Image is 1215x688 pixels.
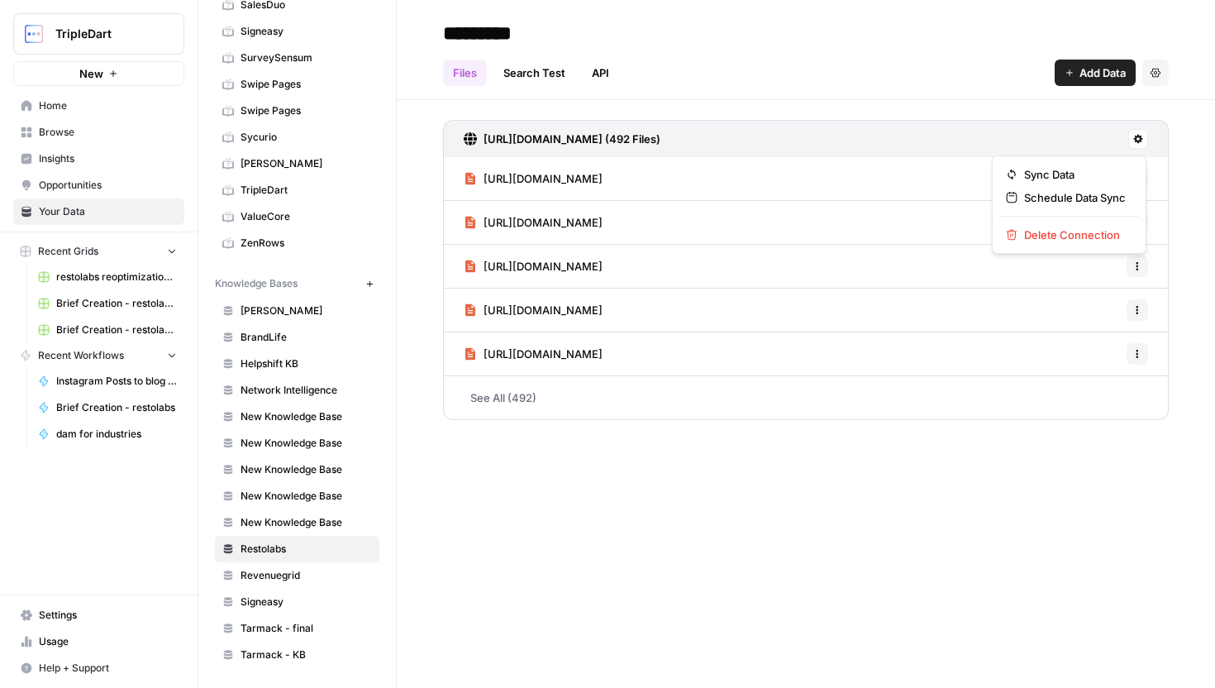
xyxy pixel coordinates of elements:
[241,209,372,224] span: ValueCore
[13,146,184,172] a: Insights
[443,60,487,86] a: Files
[215,45,379,71] a: SurveySensum
[215,615,379,642] a: Tarmack - final
[464,289,603,332] a: [URL][DOMAIN_NAME]
[31,264,184,290] a: restolabs reoptimizations aug
[13,239,184,264] button: Recent Grids
[39,98,177,113] span: Home
[484,258,603,275] span: [URL][DOMAIN_NAME]
[493,60,575,86] a: Search Test
[484,214,603,231] span: [URL][DOMAIN_NAME]
[13,198,184,225] a: Your Data
[215,430,379,456] a: New Knowledge Base
[55,26,155,42] span: TripleDart
[13,172,184,198] a: Opportunities
[215,509,379,536] a: New Knowledge Base
[13,61,184,86] button: New
[13,628,184,655] a: Usage
[39,661,177,676] span: Help + Support
[215,276,298,291] span: Knowledge Bases
[31,290,184,317] a: Brief Creation - restolabs Grid
[13,655,184,681] button: Help + Support
[215,589,379,615] a: Signeasy
[38,244,98,259] span: Recent Grids
[241,595,372,609] span: Signeasy
[215,18,379,45] a: Signeasy
[31,368,184,394] a: Instagram Posts to blog articles
[38,348,124,363] span: Recent Workflows
[215,562,379,589] a: Revenuegrid
[464,121,660,157] a: [URL][DOMAIN_NAME] (492 Files)
[241,130,372,145] span: Sycurio
[31,317,184,343] a: Brief Creation - restolabs Grid
[39,151,177,166] span: Insights
[215,536,379,562] a: Restolabs
[13,93,184,119] a: Home
[215,642,379,668] a: Tarmack - KB
[1024,227,1126,243] span: Delete Connection
[39,634,177,649] span: Usage
[215,71,379,98] a: Swipe Pages
[241,568,372,583] span: Revenuegrid
[464,201,603,244] a: [URL][DOMAIN_NAME]
[241,462,372,477] span: New Knowledge Base
[56,322,177,337] span: Brief Creation - restolabs Grid
[582,60,619,86] a: API
[1055,60,1136,86] button: Add Data
[484,346,603,362] span: [URL][DOMAIN_NAME]
[241,24,372,39] span: Signeasy
[241,436,372,451] span: New Knowledge Base
[464,332,603,375] a: [URL][DOMAIN_NAME]
[31,394,184,421] a: Brief Creation - restolabs
[1079,64,1126,81] span: Add Data
[13,343,184,368] button: Recent Workflows
[215,456,379,483] a: New Knowledge Base
[215,298,379,324] a: [PERSON_NAME]
[56,374,177,389] span: Instagram Posts to blog articles
[484,170,603,187] span: [URL][DOMAIN_NAME]
[241,542,372,557] span: Restolabs
[13,13,184,55] button: Workspace: TripleDart
[215,98,379,124] a: Swipe Pages
[241,183,372,198] span: TripleDart
[19,19,49,49] img: TripleDart Logo
[1024,189,1126,206] span: Schedule Data Sync
[215,177,379,203] a: TripleDart
[241,330,372,345] span: BrandLife
[215,230,379,256] a: ZenRows
[241,621,372,636] span: Tarmack - final
[13,602,184,628] a: Settings
[39,125,177,140] span: Browse
[241,383,372,398] span: Network Intelligence
[484,302,603,318] span: [URL][DOMAIN_NAME]
[241,50,372,65] span: SurveySensum
[215,404,379,430] a: New Knowledge Base
[241,409,372,424] span: New Knowledge Base
[39,178,177,193] span: Opportunities
[241,489,372,504] span: New Knowledge Base
[79,65,103,82] span: New
[39,608,177,623] span: Settings
[39,204,177,219] span: Your Data
[241,103,372,118] span: Swipe Pages
[215,483,379,509] a: New Knowledge Base
[241,236,372,251] span: ZenRows
[241,156,372,171] span: [PERSON_NAME]
[241,356,372,371] span: Helpshift KB
[31,421,184,447] a: dam for industries
[215,351,379,377] a: Helpshift KB
[484,131,660,147] h3: [URL][DOMAIN_NAME] (492 Files)
[241,77,372,92] span: Swipe Pages
[241,303,372,318] span: [PERSON_NAME]
[13,119,184,146] a: Browse
[56,270,177,284] span: restolabs reoptimizations aug
[215,150,379,177] a: [PERSON_NAME]
[215,377,379,404] a: Network Intelligence
[241,515,372,530] span: New Knowledge Base
[56,427,177,442] span: dam for industries
[215,203,379,230] a: ValueCore
[443,376,1169,419] a: See All (492)
[56,296,177,311] span: Brief Creation - restolabs Grid
[215,124,379,150] a: Sycurio
[1024,166,1126,183] span: Sync Data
